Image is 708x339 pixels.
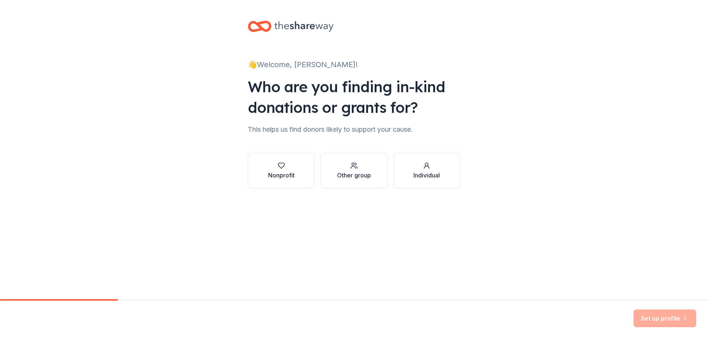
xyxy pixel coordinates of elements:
div: Who are you finding in-kind donations or grants for? [248,76,460,118]
button: Individual [393,153,460,188]
div: Other group [337,171,371,180]
div: Individual [413,171,440,180]
button: Nonprofit [248,153,315,188]
div: 👋 Welcome, [PERSON_NAME]! [248,59,460,70]
div: This helps us find donors likely to support your cause. [248,124,460,135]
div: Nonprofit [268,171,295,180]
button: Other group [320,153,387,188]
